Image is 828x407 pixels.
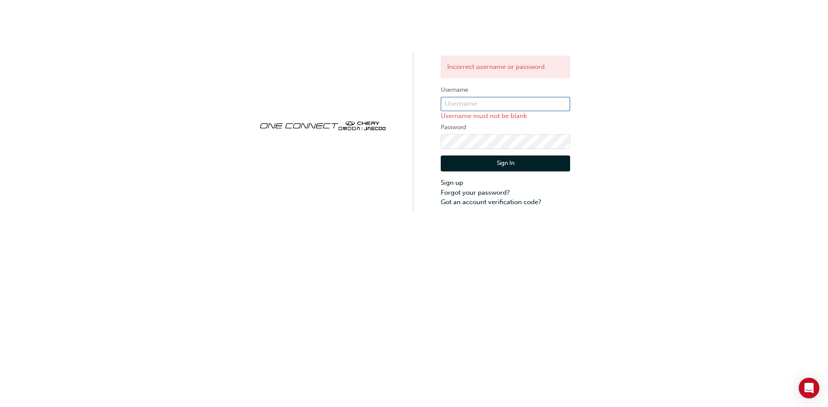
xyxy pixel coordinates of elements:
[799,378,819,398] div: Open Intercom Messenger
[441,178,570,188] a: Sign up
[441,155,570,172] button: Sign In
[441,56,570,78] div: Incorrect username or password.
[441,111,570,121] p: Username must not be blank
[441,197,570,207] a: Got an account verification code?
[441,97,570,112] input: Username
[441,85,570,95] label: Username
[258,114,387,136] img: oneconnect
[441,122,570,133] label: Password
[441,188,570,198] a: Forgot your password?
